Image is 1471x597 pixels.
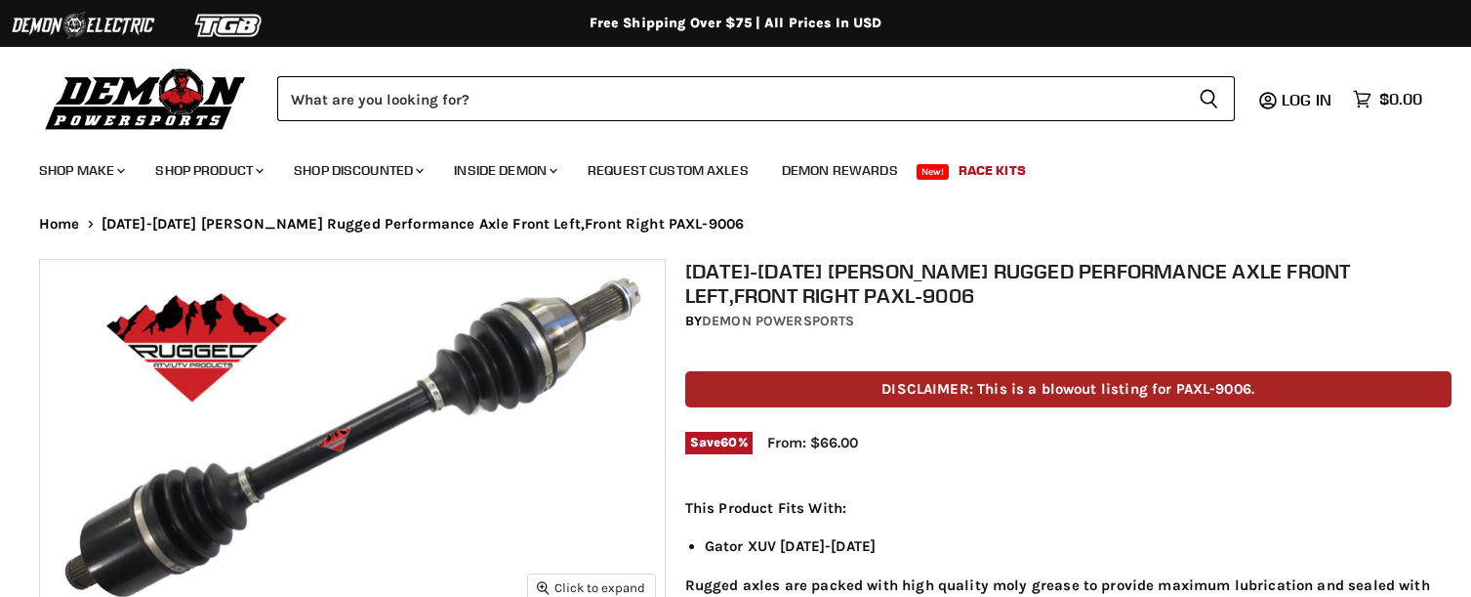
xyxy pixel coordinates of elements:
h1: [DATE]-[DATE] [PERSON_NAME] Rugged Performance Axle Front Left,Front Right PAXL-9006 [685,259,1451,308]
a: Home [39,216,80,233]
ul: Main menu [24,143,1417,191]
input: Search [277,76,1183,121]
form: Product [277,76,1235,121]
span: Click to expand [537,580,645,595]
img: Demon Powersports [39,64,253,133]
span: $0.00 [1379,90,1422,108]
img: Demon Electric Logo 2 [10,7,156,44]
button: Search [1183,76,1235,121]
span: New! [917,164,950,180]
p: This Product Fits With: [685,496,1451,520]
a: Log in [1273,91,1343,108]
span: [DATE]-[DATE] [PERSON_NAME] Rugged Performance Axle Front Left,Front Right PAXL-9006 [102,216,745,233]
a: Shop Discounted [279,150,435,191]
li: Gator XUV [DATE]-[DATE] [705,534,1451,558]
img: TGB Logo 2 [156,7,303,44]
a: Shop Product [141,150,275,191]
p: DISCLAIMER: This is a blowout listing for PAXL-9006. [685,371,1451,407]
a: Demon Rewards [767,150,913,191]
span: From: $66.00 [767,434,858,451]
a: Shop Make [24,150,137,191]
a: Request Custom Axles [573,150,763,191]
span: Log in [1282,90,1331,109]
div: by [685,311,1451,332]
a: Inside Demon [439,150,569,191]
a: Race Kits [944,150,1041,191]
span: 60 [720,435,737,449]
a: $0.00 [1343,85,1432,113]
span: Save % [685,432,753,453]
a: Demon Powersports [702,313,854,329]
